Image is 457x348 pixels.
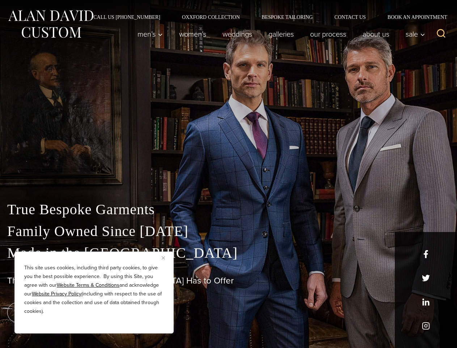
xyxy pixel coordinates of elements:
h1: The Best Custom Suits [GEOGRAPHIC_DATA] Has to Offer [7,275,450,286]
a: weddings [215,27,261,41]
img: Close [162,256,165,260]
a: Galleries [261,27,302,41]
a: Contact Us [323,14,377,20]
p: True Bespoke Garments Family Owned Since [DATE] Made in the [GEOGRAPHIC_DATA] [7,199,450,264]
nav: Primary Navigation [130,27,429,41]
p: This site uses cookies, including third party cookies, to give you the best possible experience. ... [24,264,164,316]
a: Website Privacy Policy [32,290,81,298]
img: Alan David Custom [7,8,94,40]
a: Our Process [302,27,355,41]
button: View Search Form [432,25,450,43]
a: Bespoke Tailoring [251,14,323,20]
nav: Secondary Navigation [82,14,450,20]
a: Website Terms & Conditions [57,281,119,289]
a: Call Us [PHONE_NUMBER] [82,14,171,20]
a: Women’s [171,27,215,41]
span: Men’s [137,30,163,38]
a: book an appointment [7,302,109,323]
a: Oxxford Collection [171,14,251,20]
button: Close [162,253,170,262]
a: Book an Appointment [377,14,450,20]
span: Sale [406,30,425,38]
a: About Us [355,27,398,41]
